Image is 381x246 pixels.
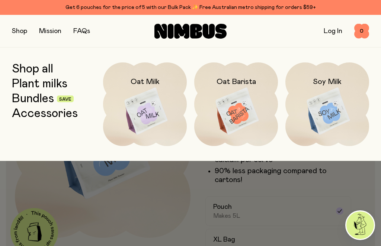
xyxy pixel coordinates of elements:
[346,211,374,239] img: agent
[217,77,256,86] h2: Oat Barista
[12,92,54,106] a: Bundles
[354,24,369,39] button: 0
[313,77,342,86] h2: Soy Milk
[324,28,342,35] a: Log In
[12,3,369,12] div: Get 6 pouches for the price of 5 with our Bulk Pack ✨ Free Australian metro shipping for orders $59+
[73,28,90,35] a: FAQs
[12,107,78,120] a: Accessories
[131,77,160,86] h2: Oat Milk
[194,62,278,146] a: Oat Barista
[103,62,187,146] a: Oat Milk
[12,77,67,91] a: Plant milks
[39,28,61,35] a: Mission
[59,97,71,101] span: Save
[12,62,53,76] a: Shop all
[285,62,369,146] a: Soy Milk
